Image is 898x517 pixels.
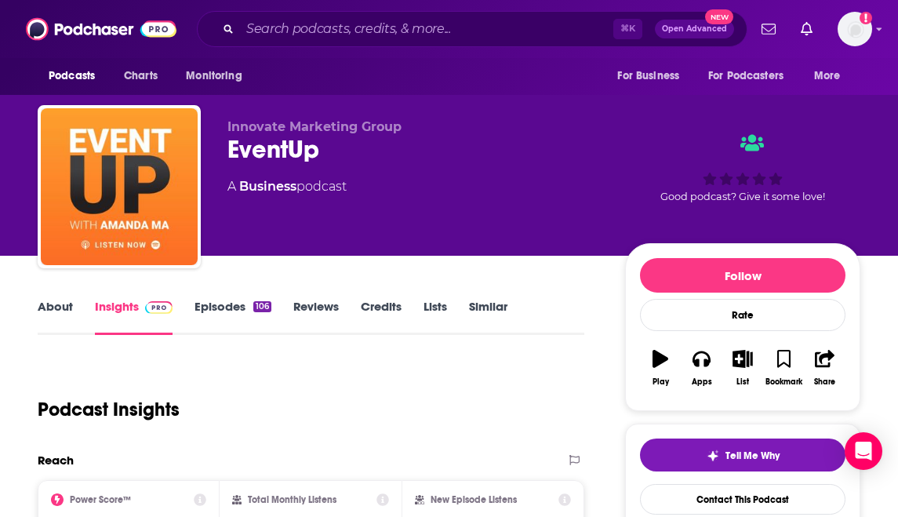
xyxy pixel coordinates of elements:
[124,65,158,87] span: Charts
[655,20,734,38] button: Open AdvancedNew
[424,299,447,335] a: Lists
[248,494,336,505] h2: Total Monthly Listens
[227,177,347,196] div: A podcast
[95,299,173,335] a: InsightsPodchaser Pro
[640,484,845,515] a: Contact This Podcast
[653,377,669,387] div: Play
[765,377,802,387] div: Bookmark
[38,299,73,335] a: About
[293,299,339,335] a: Reviews
[145,301,173,314] img: Podchaser Pro
[805,340,845,396] button: Share
[617,65,679,87] span: For Business
[49,65,95,87] span: Podcasts
[707,450,719,462] img: tell me why sparkle
[794,16,819,42] a: Show notifications dropdown
[361,299,402,335] a: Credits
[38,61,115,91] button: open menu
[640,340,681,396] button: Play
[239,179,296,194] a: Business
[625,119,860,217] div: Good podcast? Give it some love!
[803,61,860,91] button: open menu
[197,11,747,47] div: Search podcasts, credits, & more...
[114,61,167,91] a: Charts
[469,299,507,335] a: Similar
[736,377,749,387] div: List
[640,299,845,331] div: Rate
[240,16,613,42] input: Search podcasts, credits, & more...
[838,12,872,46] img: User Profile
[195,299,271,335] a: Episodes106
[640,258,845,293] button: Follow
[660,191,825,202] span: Good podcast? Give it some love!
[606,61,699,91] button: open menu
[838,12,872,46] span: Logged in as mresewehr
[186,65,242,87] span: Monitoring
[26,14,176,44] img: Podchaser - Follow, Share and Rate Podcasts
[814,377,835,387] div: Share
[640,439,845,471] button: tell me why sparkleTell Me Why
[227,119,402,134] span: Innovate Marketing Group
[692,377,712,387] div: Apps
[708,65,783,87] span: For Podcasters
[725,450,780,462] span: Tell Me Why
[763,340,804,396] button: Bookmark
[755,16,782,42] a: Show notifications dropdown
[838,12,872,46] button: Show profile menu
[662,25,727,33] span: Open Advanced
[705,9,733,24] span: New
[41,108,198,265] img: EventUp
[38,453,74,468] h2: Reach
[860,12,872,24] svg: Add a profile image
[722,340,763,396] button: List
[253,301,271,312] div: 106
[431,494,517,505] h2: New Episode Listens
[814,65,841,87] span: More
[613,19,642,39] span: ⌘ K
[38,398,180,421] h1: Podcast Insights
[845,432,882,470] div: Open Intercom Messenger
[681,340,722,396] button: Apps
[698,61,806,91] button: open menu
[175,61,262,91] button: open menu
[70,494,131,505] h2: Power Score™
